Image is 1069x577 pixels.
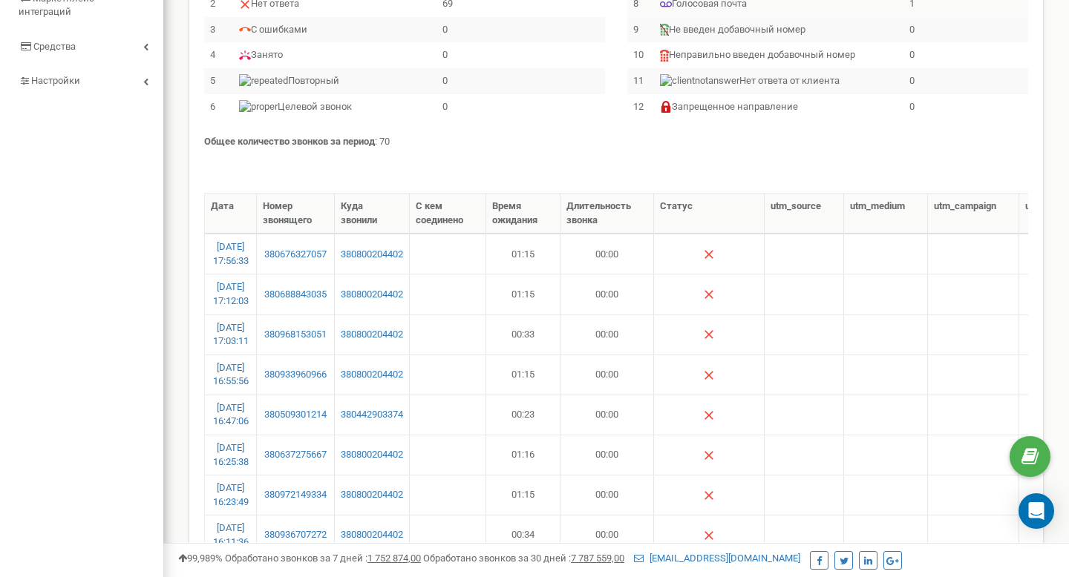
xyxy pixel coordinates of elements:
td: Нет ответа от клиента [654,68,903,94]
a: 380800204402 [341,528,403,542]
a: 380509301214 [263,408,328,422]
td: 00:33 [486,314,560,355]
a: 380637275667 [263,448,328,462]
a: 380933960966 [263,368,328,382]
th: Статус [654,194,765,234]
td: 0 [437,17,605,43]
td: 0 [903,94,1028,120]
img: С ошибками [239,24,251,36]
img: Нет ответа [703,288,715,300]
a: 380800204402 [341,368,403,382]
td: 0 [903,17,1028,43]
td: Не введен добавочный номер [654,17,903,43]
td: 01:15 [486,274,560,314]
td: Повторный [233,68,437,94]
th: Время ожидания [486,194,560,234]
a: [DATE] 16:55:56 [213,362,249,387]
td: Неправильно введен добавочный номер [654,42,903,68]
td: 00:00 [560,435,654,475]
a: 380676327057 [263,248,328,262]
td: 01:15 [486,355,560,395]
a: [DATE] 16:25:38 [213,442,249,467]
td: 3 [204,17,233,43]
td: 9 [627,17,654,43]
p: : 70 [204,135,1028,149]
u: 7 787 559,00 [571,553,624,564]
img: Нет ответа [703,530,715,541]
th: С кем соединено [410,194,486,234]
div: Open Intercom Messenger [1019,493,1054,529]
td: 4 [204,42,233,68]
td: 01:15 [486,234,560,274]
a: [DATE] 16:23:49 [213,482,249,507]
td: 00:00 [560,355,654,395]
td: 00:00 [560,274,654,314]
a: 380800204402 [341,328,403,342]
a: [DATE] 16:47:06 [213,402,249,427]
span: 99,989% [178,553,223,564]
td: 12 [627,94,654,120]
img: Не введен добавочный номер [660,24,669,36]
a: [DATE] 17:03:11 [213,322,249,347]
th: Длительность звонка [560,194,654,234]
img: Нет ответа [703,409,715,421]
td: Запрещенное направление [654,94,903,120]
th: Номер звонящего [257,194,335,234]
img: Целевой звонок [239,100,278,114]
a: [DATE] 17:56:33 [213,241,249,266]
span: Обработано звонков за 30 дней : [423,553,624,564]
img: Нет ответа [703,489,715,501]
td: 0 [437,68,605,94]
td: 0 [437,94,605,120]
td: 6 [204,94,233,120]
td: С ошибками [233,17,437,43]
a: 380800204402 [341,248,403,262]
a: 380800204402 [341,288,403,302]
a: 380968153051 [263,328,328,342]
th: utm_source [765,194,844,234]
u: 1 752 874,00 [367,553,421,564]
td: 00:23 [486,395,560,435]
img: Нет ответа [703,248,715,260]
span: Обработано звонков за 7 дней : [225,553,421,564]
a: 380800204402 [341,488,403,502]
td: 0 [903,68,1028,94]
td: 0 [903,42,1028,68]
td: 11 [627,68,654,94]
td: Занято [233,42,437,68]
td: 00:00 [560,475,654,515]
td: 00:00 [560,395,654,435]
a: 380800204402 [341,448,403,462]
img: Запрещенное направление [660,101,672,113]
th: Дата [205,194,257,234]
a: [DATE] 17:12:03 [213,281,249,306]
a: [EMAIL_ADDRESS][DOMAIN_NAME] [634,553,800,564]
span: Средства [33,41,76,52]
a: 380688843035 [263,288,328,302]
img: Занято [239,50,251,62]
td: 00:00 [560,314,654,355]
img: Повторный [239,74,288,88]
td: 5 [204,68,233,94]
a: 380442903374 [341,408,403,422]
a: [DATE] 16:11:36 [213,522,249,547]
td: 00:00 [560,515,654,555]
td: 00:00 [560,234,654,274]
img: Нет ответа [703,369,715,381]
span: Настройки [31,75,80,86]
img: Нет ответа [703,329,715,340]
th: Куда звонили [335,194,410,234]
td: 00:34 [486,515,560,555]
td: 01:15 [486,475,560,515]
img: Нет ответа [703,449,715,461]
th: utm_medium [844,194,928,234]
td: 10 [627,42,654,68]
a: 380936707272 [263,528,328,542]
th: utm_campaign [928,194,1019,234]
img: Нет ответа от клиента [660,74,739,88]
img: Неправильно введен добавочный номер [660,50,669,62]
a: 380972149334 [263,488,328,502]
td: Целевой звонок [233,94,437,120]
td: 01:16 [486,435,560,475]
td: 0 [437,42,605,68]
